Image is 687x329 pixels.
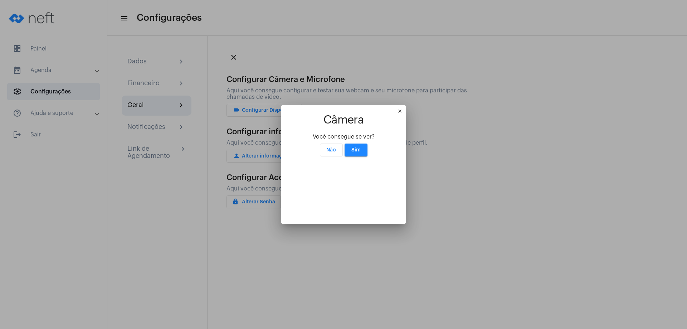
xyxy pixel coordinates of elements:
[290,114,397,126] h1: Câmera
[313,134,375,140] span: Você consegue se ver?
[326,147,336,153] span: Não
[397,108,406,117] mat-icon: close
[345,144,367,156] button: Sim
[351,147,361,153] span: Sim
[320,144,343,156] button: Não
